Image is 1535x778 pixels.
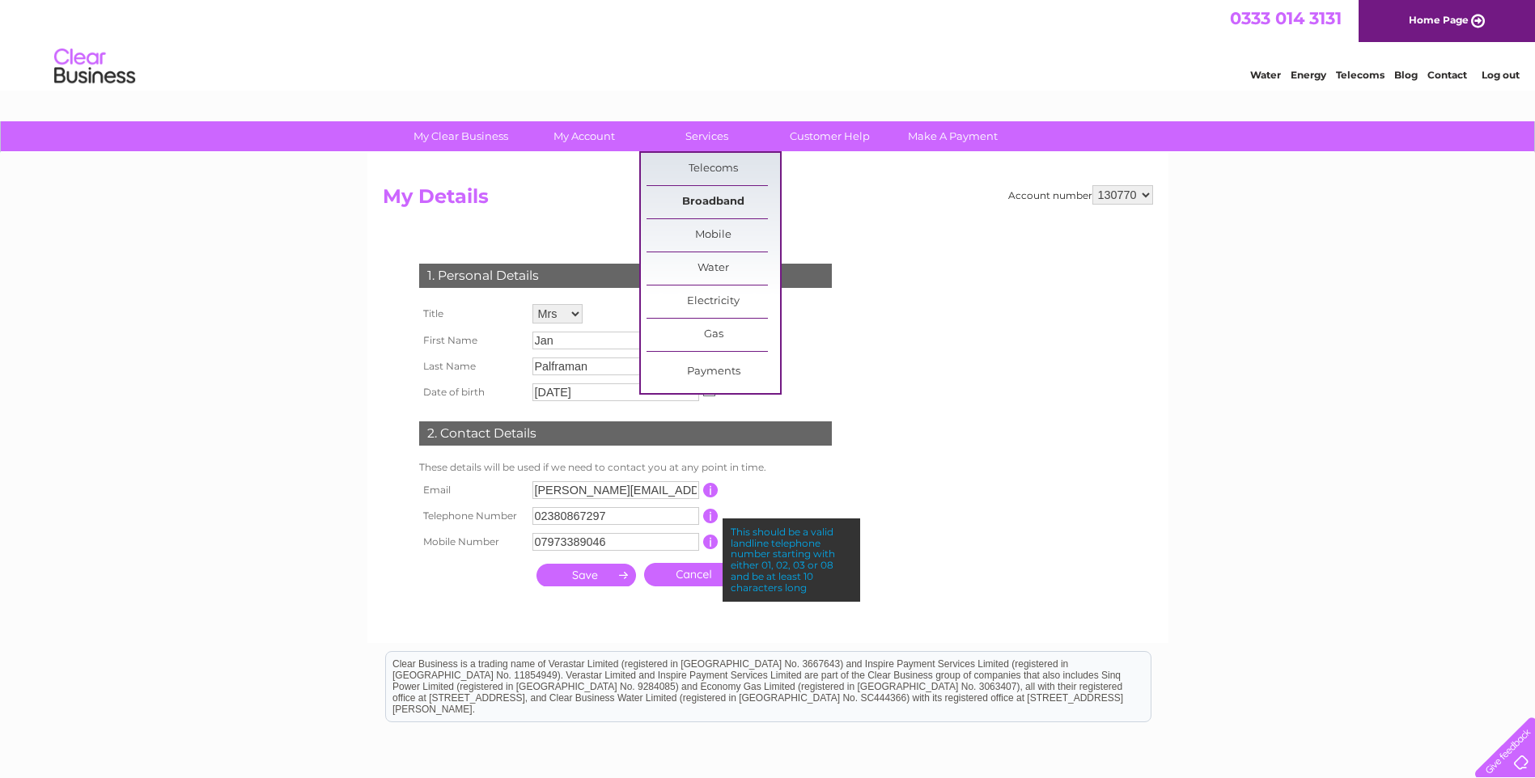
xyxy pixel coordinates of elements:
[386,9,1151,78] div: Clear Business is a trading name of Verastar Limited (registered in [GEOGRAPHIC_DATA] No. 3667643...
[1336,69,1384,81] a: Telecoms
[647,319,780,351] a: Gas
[647,219,780,252] a: Mobile
[419,264,832,288] div: 1. Personal Details
[419,421,832,446] div: 2. Contact Details
[394,121,528,151] a: My Clear Business
[536,564,636,586] input: Submit
[415,477,528,503] th: Email
[647,153,780,185] a: Telecoms
[415,458,836,477] td: These details will be used if we need to contact you at any point in time.
[763,121,897,151] a: Customer Help
[53,42,136,91] img: logo.png
[644,563,744,586] a: Cancel
[647,285,780,318] a: Electricity
[647,186,780,218] a: Broadband
[415,353,528,379] th: Last Name
[383,185,1153,216] h2: My Details
[415,300,528,328] th: Title
[647,356,780,388] a: Payments
[723,518,860,602] div: This should be a valid landline telephone number starting with either 01, 02, 03 or 08 and be at ...
[703,483,719,497] input: Information
[1394,69,1418,81] a: Blog
[415,379,528,405] th: Date of birth
[415,503,528,529] th: Telephone Number
[703,535,719,549] input: Information
[415,529,528,555] th: Mobile Number
[703,509,719,523] input: Information
[1008,185,1153,205] div: Account number
[415,328,528,353] th: First Name
[647,252,780,285] a: Water
[517,121,651,151] a: My Account
[1427,69,1467,81] a: Contact
[1230,8,1342,28] a: 0333 014 3131
[640,121,774,151] a: Services
[1250,69,1281,81] a: Water
[886,121,1020,151] a: Make A Payment
[1291,69,1326,81] a: Energy
[1482,69,1520,81] a: Log out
